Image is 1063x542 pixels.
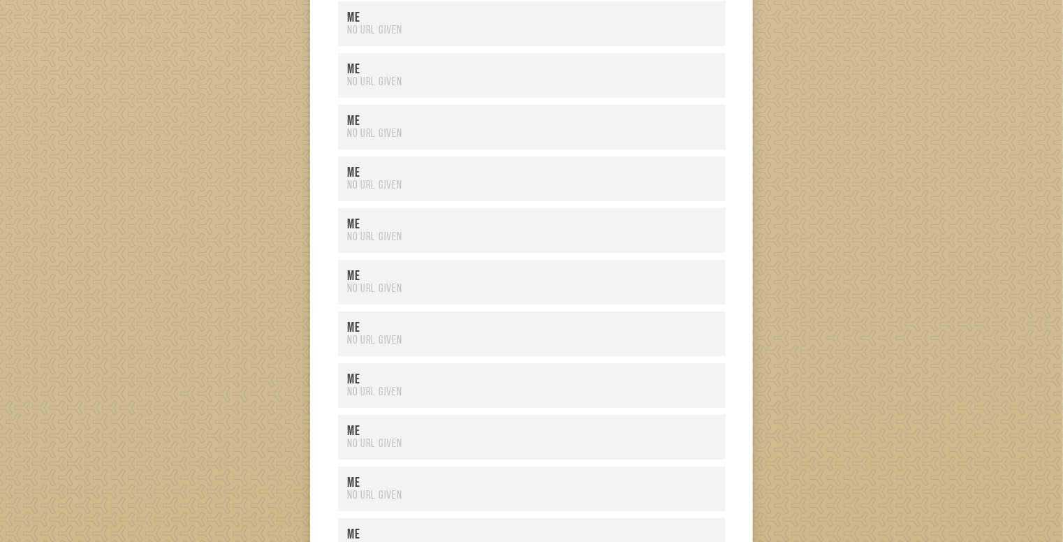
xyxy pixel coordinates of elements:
[347,283,717,295] div: No URL Given
[347,180,717,191] div: No URL Given
[347,270,717,283] div: me
[347,373,717,386] div: Me
[347,476,717,490] div: Me
[347,425,717,438] div: Me
[347,335,717,346] div: No URL Given
[347,76,717,88] div: No URL Given
[347,128,717,140] div: No URL Given
[347,24,717,36] div: No URL Given
[347,231,717,243] div: No URL Given
[347,321,717,335] div: Me
[347,63,717,76] div: me
[347,528,717,541] div: Me
[347,218,717,231] div: Me
[347,490,717,501] div: No URL Given
[347,11,717,24] div: Me
[347,166,717,180] div: Me
[347,438,717,450] div: No URL Given
[347,115,717,128] div: me
[347,386,717,398] div: No URL Given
